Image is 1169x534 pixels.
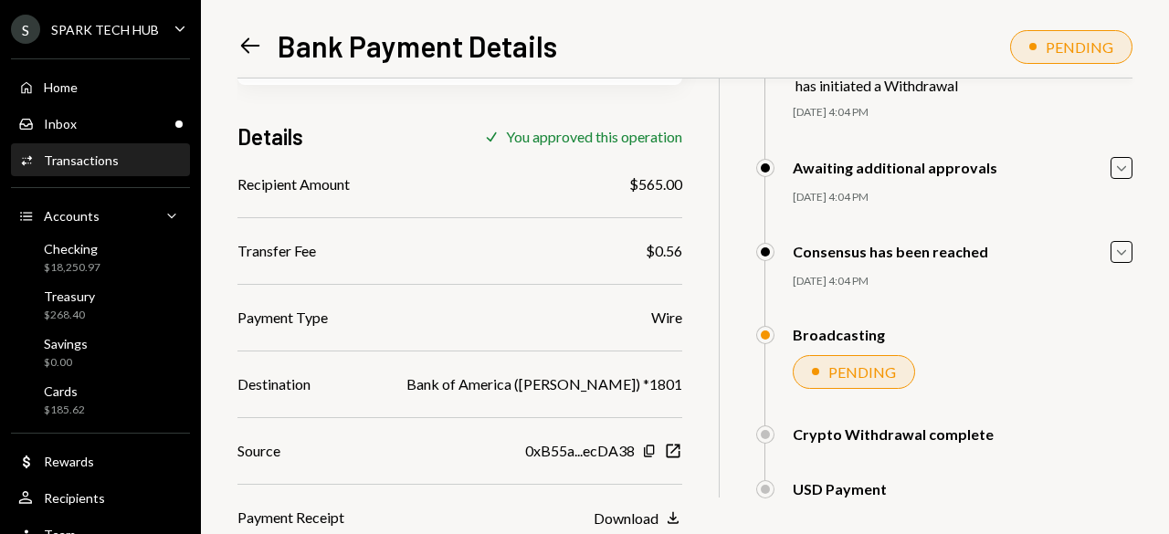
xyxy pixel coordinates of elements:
[11,70,190,103] a: Home
[11,199,190,232] a: Accounts
[44,288,95,304] div: Treasury
[44,260,100,276] div: $18,250.97
[11,378,190,422] a: Cards$185.62
[278,27,557,64] h1: Bank Payment Details
[793,480,887,497] div: USD Payment
[44,79,78,95] div: Home
[11,330,190,374] a: Savings$0.00
[237,507,344,529] div: Payment Receipt
[11,283,190,327] a: Treasury$268.40
[651,307,682,329] div: Wire
[11,445,190,477] a: Rewards
[793,425,994,443] div: Crypto Withdrawal complete
[11,107,190,140] a: Inbox
[237,373,311,395] div: Destination
[793,105,1132,120] div: [DATE] 4:04 PM
[44,152,119,168] div: Transactions
[44,454,94,469] div: Rewards
[44,308,95,323] div: $268.40
[11,236,190,279] a: Checking$18,250.97
[793,326,885,343] div: Broadcasting
[406,373,682,395] div: Bank of America ([PERSON_NAME]) *1801
[44,355,88,371] div: $0.00
[44,490,105,506] div: Recipients
[646,240,682,262] div: $0.56
[11,481,190,514] a: Recipients
[793,243,988,260] div: Consensus has been reached
[1046,38,1113,56] div: PENDING
[44,208,100,224] div: Accounts
[11,143,190,176] a: Transactions
[594,508,682,529] button: Download
[11,15,40,44] div: S
[44,336,88,351] div: Savings
[793,274,1132,289] div: [DATE] 4:04 PM
[795,77,958,94] div: has initiated a Withdrawal
[793,190,1132,205] div: [DATE] 4:04 PM
[793,159,997,176] div: Awaiting additional approvals
[525,440,635,462] div: 0xB55a...ecDA38
[237,240,316,262] div: Transfer Fee
[237,307,328,329] div: Payment Type
[44,116,77,131] div: Inbox
[51,22,159,37] div: SPARK TECH HUB
[44,383,85,399] div: Cards
[44,403,85,418] div: $185.62
[237,173,350,195] div: Recipient Amount
[44,241,100,257] div: Checking
[237,121,303,152] h3: Details
[237,440,280,462] div: Source
[594,509,658,527] div: Download
[828,363,896,381] div: PENDING
[629,173,682,195] div: $565.00
[506,128,682,145] div: You approved this operation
